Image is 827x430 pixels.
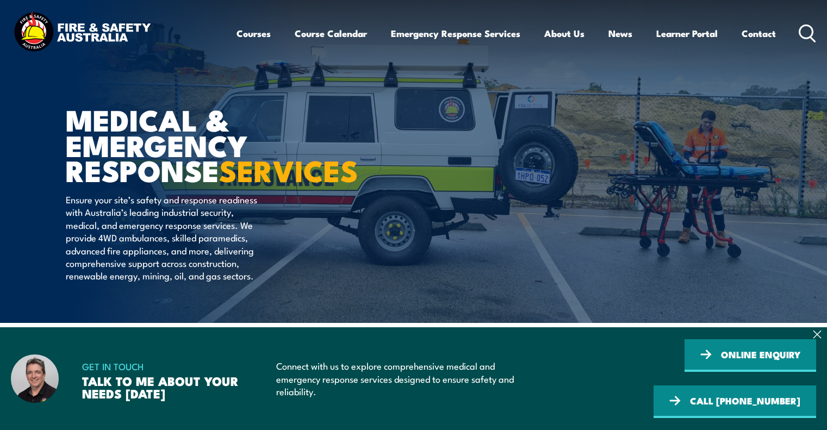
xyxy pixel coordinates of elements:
span: GET IN TOUCH [82,358,253,375]
img: Dave – Fire and Safety Australia [11,354,59,402]
a: Contact [742,19,776,48]
a: Course Calendar [295,19,367,48]
a: Courses [237,19,271,48]
strong: SERVICES [219,147,358,192]
h1: MEDICAL & EMERGENCY RESPONSE [66,107,334,183]
a: CALL [PHONE_NUMBER] [654,385,816,418]
a: Learner Portal [656,19,718,48]
p: Connect with us to explore comprehensive medical and emergency response services designed to ensu... [276,359,527,397]
a: ONLINE ENQUIRY [685,339,816,372]
a: About Us [544,19,585,48]
p: Ensure your site’s safety and response readiness with Australia’s leading industrial security, me... [66,193,264,282]
a: News [608,19,632,48]
h3: TALK TO ME ABOUT YOUR NEEDS [DATE] [82,375,253,400]
a: Emergency Response Services [391,19,520,48]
